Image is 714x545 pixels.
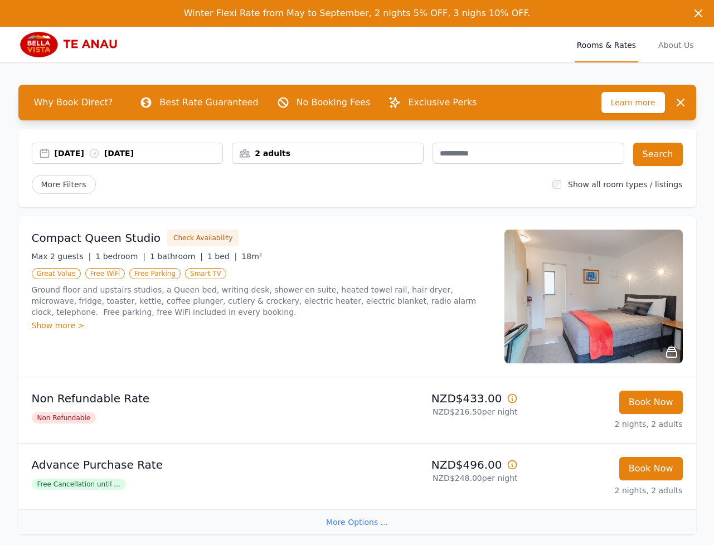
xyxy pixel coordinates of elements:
[32,284,491,318] p: Ground floor and upstairs studios, a Queen bed, writing desk, shower en suite, heated towel rail,...
[32,457,353,473] p: Advance Purchase Rate
[150,252,203,261] span: 1 bathroom |
[32,252,91,261] span: Max 2 guests |
[232,148,423,159] div: 2 adults
[362,406,518,417] p: NZD$216.50 per night
[32,391,353,406] p: Non Refundable Rate
[25,91,122,114] span: Why Book Direct?
[32,320,491,331] div: Show more >
[55,148,223,159] div: [DATE] [DATE]
[32,230,161,246] h3: Compact Queen Studio
[18,31,125,58] img: Bella Vista Te Anau
[656,27,696,62] a: About Us
[32,479,126,490] span: Free Cancellation until ...
[619,457,683,480] button: Book Now
[85,268,125,279] span: Free WiFi
[129,268,181,279] span: Free Parking
[32,175,96,194] span: More Filters
[241,252,262,261] span: 18m²
[18,509,696,534] div: More Options ...
[297,96,371,109] p: No Booking Fees
[184,8,530,18] span: Winter Flexi Rate from May to September, 2 nights 5% OFF, 3 nighs 10% OFF.
[185,268,226,279] span: Smart TV
[32,268,81,279] span: Great Value
[568,180,682,189] label: Show all room types / listings
[362,457,518,473] p: NZD$496.00
[32,412,96,424] span: Non Refundable
[601,92,665,113] span: Learn more
[527,485,683,496] p: 2 nights, 2 adults
[633,143,683,166] button: Search
[408,96,477,109] p: Exclusive Perks
[159,96,258,109] p: Best Rate Guaranteed
[167,230,239,246] button: Check Availability
[95,252,145,261] span: 1 bedroom |
[575,27,638,62] a: Rooms & Rates
[362,391,518,406] p: NZD$433.00
[362,473,518,484] p: NZD$248.00 per night
[207,252,237,261] span: 1 bed |
[619,391,683,414] button: Book Now
[527,419,683,430] p: 2 nights, 2 adults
